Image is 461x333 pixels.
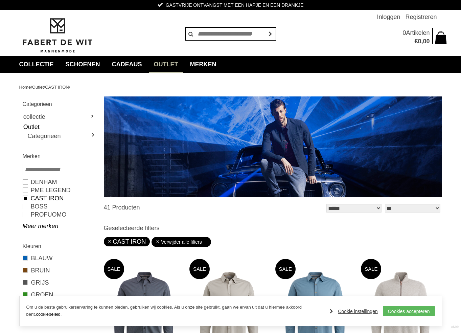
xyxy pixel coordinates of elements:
[23,290,95,299] a: GROEN
[23,178,95,186] a: DENHAM
[406,29,430,36] span: Artikelen
[108,238,146,245] a: CAST IRON
[32,85,44,90] a: Outlet
[23,202,95,210] a: BOSS
[104,204,140,211] span: 41 Producten
[14,56,59,73] a: collectie
[28,132,95,140] a: Categorieën
[23,112,95,122] a: collectie
[451,323,459,331] a: Divide
[26,304,323,318] p: Om u de beste gebruikerservaring te kunnen bieden, gebruiken wij cookies. Als u onze site gebruik...
[44,85,45,90] span: /
[104,224,442,232] h3: Geselecteerde filters
[23,152,95,160] h2: Merken
[23,100,95,108] h2: Categorieën
[330,306,378,316] a: Cookie instellingen
[19,85,31,90] a: Home
[402,29,406,36] span: 0
[23,210,95,219] a: PROFUOMO
[23,194,95,202] a: CAST IRON
[23,186,95,194] a: PME LEGEND
[19,17,95,54] img: Fabert de Wit
[156,237,207,247] a: Verwijder alle filters
[377,10,400,24] a: Inloggen
[383,306,435,316] a: Cookies accepteren
[149,56,183,73] a: Outlet
[107,56,147,73] a: Cadeaus
[23,222,95,230] a: Meer merken
[405,10,437,24] a: Registreren
[36,312,60,317] a: cookiebeleid
[418,38,421,45] span: 0
[69,85,70,90] span: /
[45,85,69,90] a: CAST IRON
[23,122,95,132] a: Outlet
[31,85,32,90] span: /
[104,96,442,197] img: CAST IRON
[23,242,95,250] h2: Kleuren
[414,38,418,45] span: €
[421,38,423,45] span: ,
[23,278,95,287] a: GRIJS
[61,56,105,73] a: Schoenen
[23,254,95,263] a: BLAUW
[23,266,95,275] a: BRUIN
[423,38,430,45] span: 00
[185,56,222,73] a: Merken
